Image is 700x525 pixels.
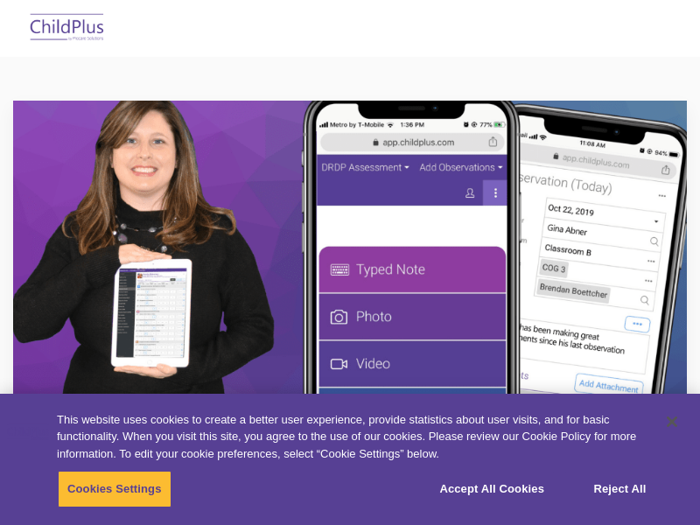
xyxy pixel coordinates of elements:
[57,411,651,463] div: This website uses cookies to create a better user experience, provide statistics about user visit...
[58,471,171,507] button: Cookies Settings
[653,402,691,441] button: Close
[26,8,108,49] img: ChildPlus by Procare Solutions
[430,471,554,507] button: Accept All Cookies
[565,471,675,507] button: Reject All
